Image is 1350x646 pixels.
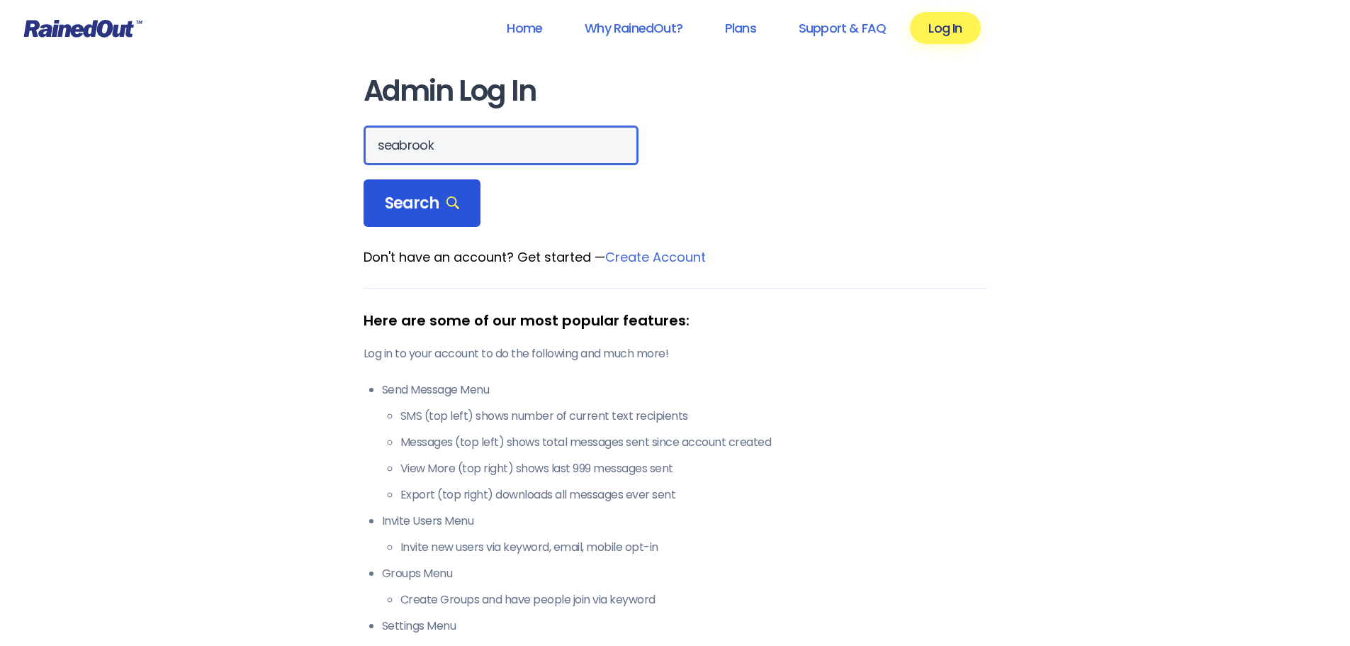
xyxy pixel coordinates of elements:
a: Create Account [605,248,706,266]
li: Groups Menu [382,565,987,608]
input: Search Orgs… [364,126,639,165]
p: Log in to your account to do the following and much more! [364,345,987,362]
a: Why RainedOut? [566,12,701,44]
a: Log In [910,12,980,44]
li: Messages (top left) shows total messages sent since account created [400,434,987,451]
li: Send Message Menu [382,382,987,503]
h1: Admin Log In [364,75,987,107]
li: Invite Users Menu [382,513,987,556]
div: Here are some of our most popular features: [364,310,987,331]
a: Plans [707,12,775,44]
a: Support & FAQ [780,12,904,44]
li: Invite new users via keyword, email, mobile opt-in [400,539,987,556]
li: Export (top right) downloads all messages ever sent [400,486,987,503]
li: Create Groups and have people join via keyword [400,591,987,608]
li: View More (top right) shows last 999 messages sent [400,460,987,477]
div: Search [364,179,481,228]
span: Search [385,194,460,213]
a: Home [488,12,561,44]
li: SMS (top left) shows number of current text recipients [400,408,987,425]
